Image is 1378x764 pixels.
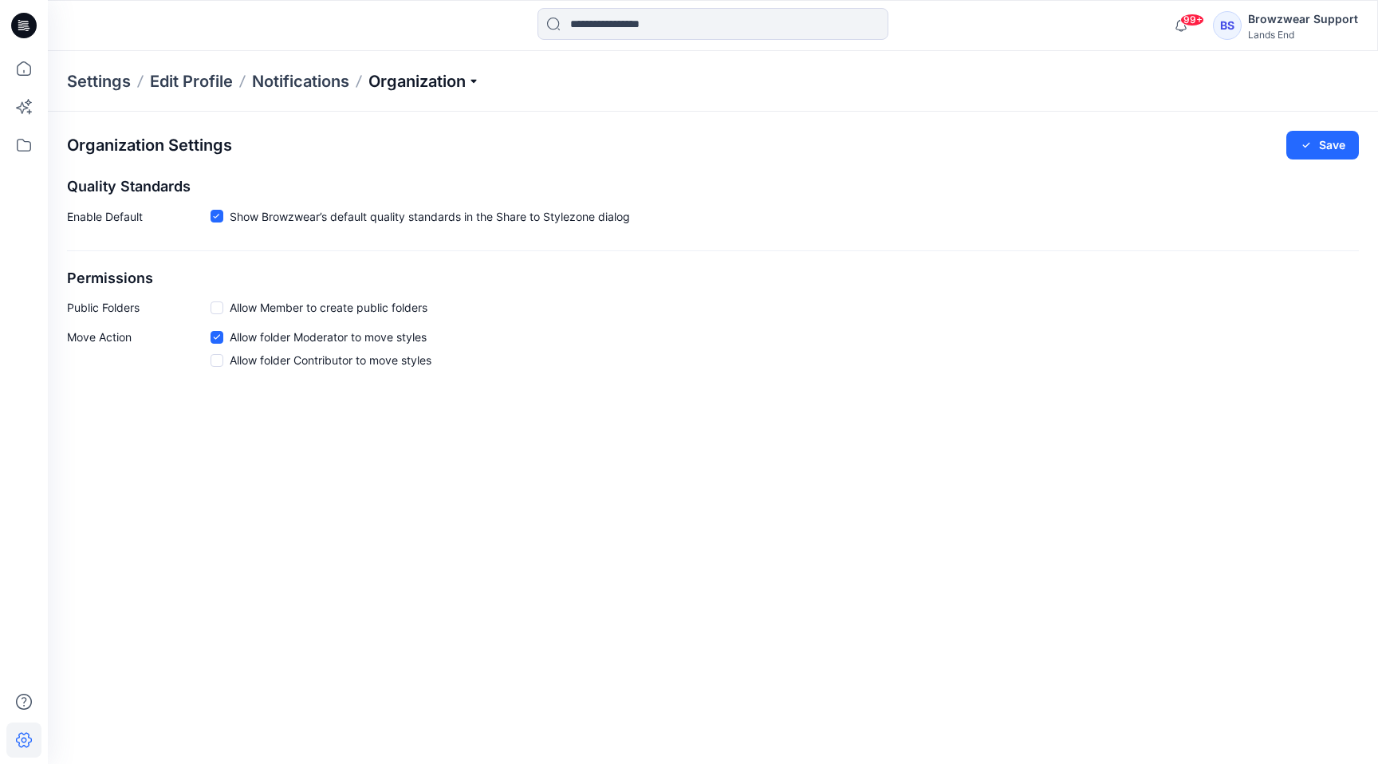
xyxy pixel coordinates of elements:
div: BS [1213,11,1242,40]
p: Move Action [67,329,211,375]
div: Browzwear Support [1248,10,1358,29]
h2: Permissions [67,270,1359,287]
span: Allow Member to create public folders [230,299,427,316]
h2: Organization Settings [67,136,232,155]
h2: Quality Standards [67,179,1359,195]
span: Show Browzwear’s default quality standards in the Share to Stylezone dialog [230,208,630,225]
p: Public Folders [67,299,211,316]
a: Edit Profile [150,70,233,93]
span: 99+ [1180,14,1204,26]
a: Notifications [252,70,349,93]
p: Enable Default [67,208,211,231]
div: Lands End [1248,29,1358,41]
button: Save [1286,131,1359,159]
span: Allow folder Moderator to move styles [230,329,427,345]
p: Settings [67,70,131,93]
span: Allow folder Contributor to move styles [230,352,431,368]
